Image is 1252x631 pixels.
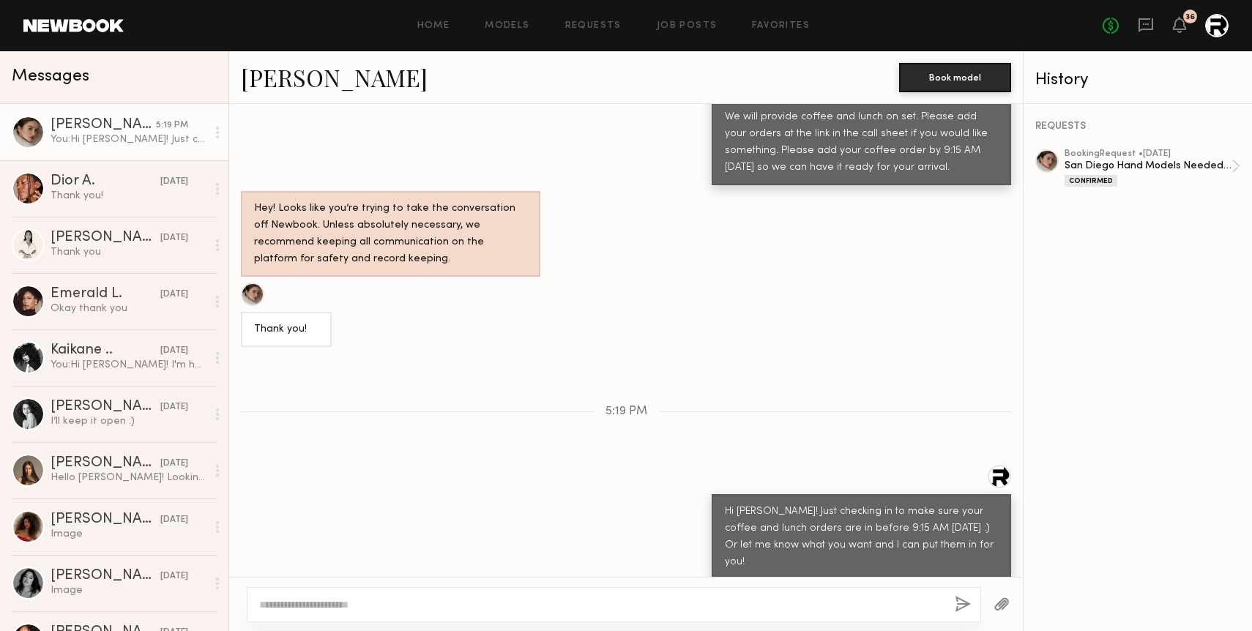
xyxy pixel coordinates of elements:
div: Image [51,583,206,597]
div: [PERSON_NAME] [51,231,160,245]
a: Models [485,21,529,31]
div: Confirmed [1065,175,1117,187]
div: [DATE] [160,457,188,471]
div: 5:19 PM [156,119,188,132]
div: booking Request • [DATE] [1065,149,1231,159]
a: Favorites [752,21,810,31]
button: Book model [899,63,1011,92]
div: Okay thank you [51,302,206,315]
div: [DATE] [160,231,188,245]
a: Book model [899,70,1011,83]
div: [PERSON_NAME] [51,512,160,527]
div: [DATE] [160,513,188,527]
div: Emerald L. [51,287,160,302]
div: [PERSON_NAME] [51,456,160,471]
div: Thank you [51,245,206,259]
div: [DATE] [160,344,188,358]
span: 5:19 PM [605,406,647,418]
a: bookingRequest •[DATE]San Diego Hand Models Needed (9/4)Confirmed [1065,149,1240,187]
div: REQUESTS [1035,122,1240,132]
div: Kaikane .. [51,343,160,358]
div: [DATE] [160,175,188,189]
span: Messages [12,68,89,85]
div: 36 [1185,13,1195,21]
div: I’ll keep it open :) [51,414,206,428]
a: Requests [565,21,622,31]
div: Hey! Looks like you’re trying to take the conversation off Newbook. Unless absolutely necessary, ... [254,201,527,268]
a: Home [417,21,450,31]
div: Thank you! [254,321,318,338]
div: Image [51,527,206,541]
div: Thank you! [51,189,206,203]
div: You: Hi [PERSON_NAME]! I'm happy to share our call sheet for the shoot [DATE][DATE] attached. Thi... [51,358,206,372]
div: [DATE] [160,570,188,583]
div: San Diego Hand Models Needed (9/4) [1065,159,1231,173]
a: Job Posts [657,21,718,31]
a: [PERSON_NAME] [241,61,428,93]
div: You: Hi [PERSON_NAME]! Just checking in to make sure your coffee and lunch orders are in before 9... [51,132,206,146]
div: [PERSON_NAME] [51,569,160,583]
div: [PERSON_NAME] [51,118,156,132]
div: Hello [PERSON_NAME]! Looking forward to hearing back from you [EMAIL_ADDRESS][DOMAIN_NAME] Thanks 🙏🏼 [51,471,206,485]
div: [PERSON_NAME] [51,400,160,414]
div: [DATE] [160,288,188,302]
div: Hi [PERSON_NAME]! Just checking in to make sure your coffee and lunch orders are in before 9:15 A... [725,504,998,571]
div: Dior A. [51,174,160,189]
div: [DATE] [160,400,188,414]
div: History [1035,72,1240,89]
